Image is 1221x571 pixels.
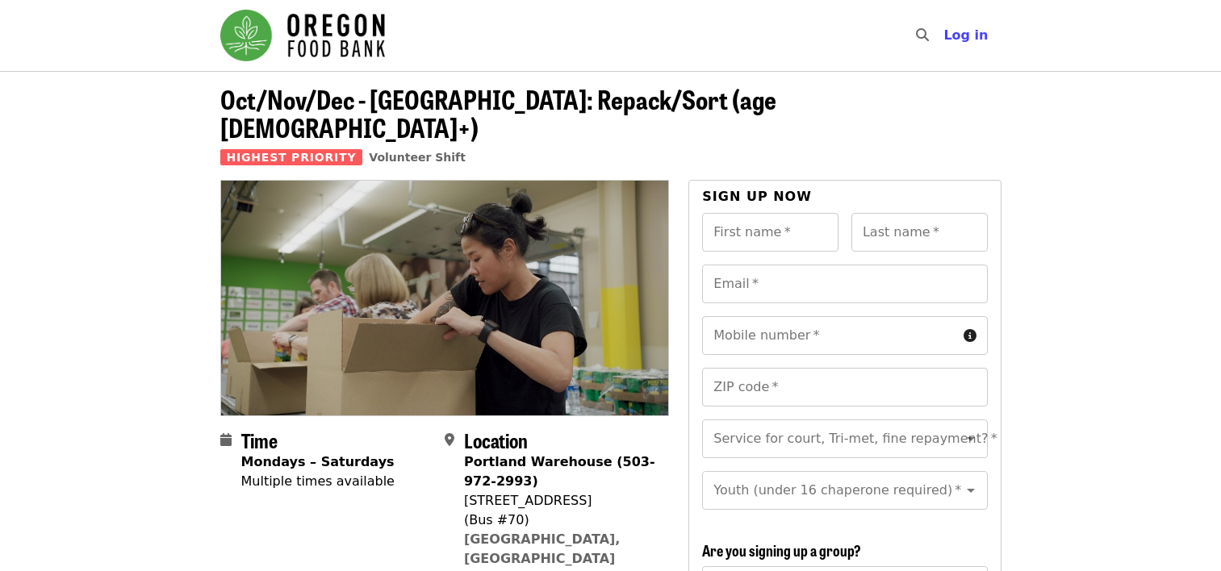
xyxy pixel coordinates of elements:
span: Log in [943,27,988,43]
strong: Portland Warehouse (503-972-2993) [464,454,655,489]
span: Highest Priority [220,149,363,165]
button: Log in [930,19,1001,52]
span: Sign up now [702,189,812,204]
span: Location [464,426,528,454]
i: map-marker-alt icon [445,432,454,448]
button: Open [960,479,982,502]
input: Search [939,16,951,55]
input: First name [702,213,838,252]
i: search icon [916,27,929,43]
input: ZIP code [702,368,987,406]
i: calendar icon [220,432,232,448]
input: Mobile number [702,316,956,355]
img: Oregon Food Bank - Home [220,10,385,61]
input: Last name [851,213,988,252]
span: Time [241,426,278,454]
img: Oct/Nov/Dec - Portland: Repack/Sort (age 8+) organized by Oregon Food Bank [221,181,669,415]
i: circle-info icon [964,328,976,344]
strong: Mondays – Saturdays [241,454,395,469]
input: Email [702,265,987,303]
div: [STREET_ADDRESS] [464,491,656,511]
span: Oct/Nov/Dec - [GEOGRAPHIC_DATA]: Repack/Sort (age [DEMOGRAPHIC_DATA]+) [220,80,776,146]
a: Volunteer Shift [369,151,466,164]
div: Multiple times available [241,472,395,491]
span: Are you signing up a group? [702,540,861,561]
button: Open [960,427,982,450]
div: (Bus #70) [464,511,656,530]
